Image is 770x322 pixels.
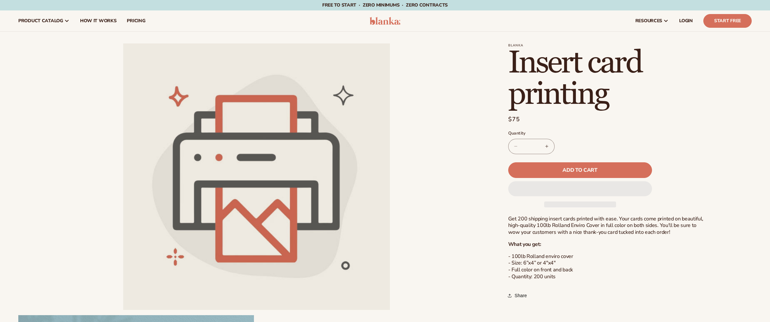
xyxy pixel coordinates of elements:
a: Start Free [703,14,752,28]
button: Add to cart [508,162,652,178]
a: LOGIN [674,10,698,31]
span: $75 [508,115,520,124]
span: Add to cart [562,168,597,173]
button: Share [508,288,529,303]
span: LOGIN [679,18,693,24]
span: Free to start · ZERO minimums · ZERO contracts [322,2,448,8]
span: pricing [127,18,145,24]
h1: Insert card printing [508,47,704,110]
a: product catalog [13,10,75,31]
img: logo [370,17,401,25]
span: product catalog [18,18,63,24]
a: resources [630,10,674,31]
p: Get 200 shipping insert cards printed with ease. Your cards come printed on beautiful, high-quali... [508,216,704,236]
p: - 100lb Rolland enviro cover - Size: 6”x4” or 4"x4" - Full color on front and back - Quantity: 20... [508,253,704,280]
strong: What you get: [508,241,541,248]
label: Quantity [508,130,652,137]
span: resources [635,18,662,24]
span: How It Works [80,18,117,24]
a: How It Works [75,10,122,31]
p: Blanka [508,43,704,47]
a: pricing [122,10,150,31]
